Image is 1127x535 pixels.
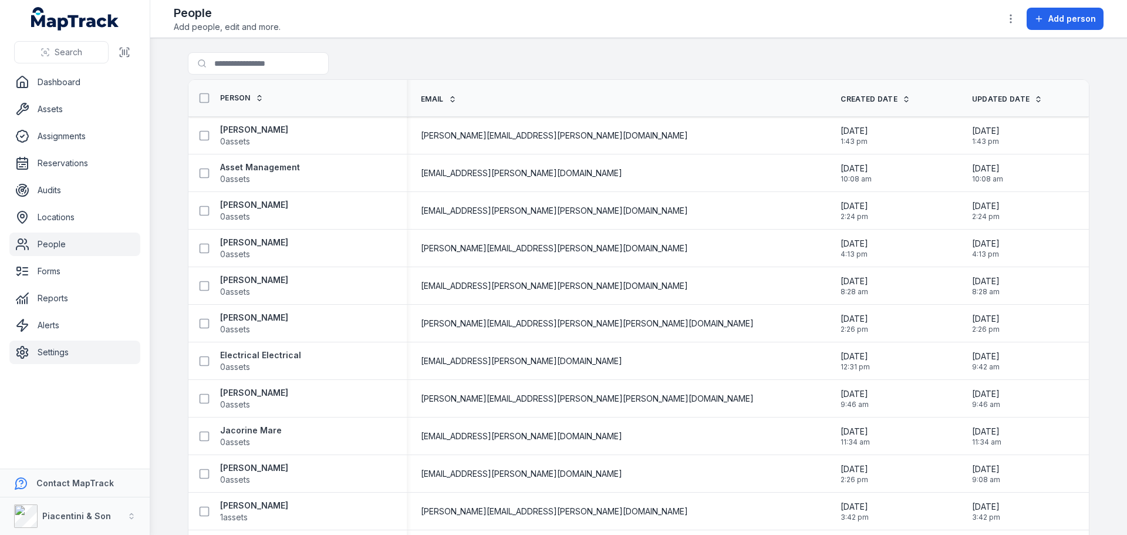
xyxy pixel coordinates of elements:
span: [DATE] [841,388,869,400]
strong: [PERSON_NAME] [220,199,288,211]
span: [EMAIL_ADDRESS][PERSON_NAME][PERSON_NAME][DOMAIN_NAME] [421,280,688,292]
a: MapTrack [31,7,119,31]
span: [DATE] [841,313,868,325]
span: [DATE] [841,351,870,362]
time: 06/12/2024, 3:42:40 pm [972,501,1000,522]
a: Reservations [9,152,140,175]
span: Person [220,93,251,103]
a: Audits [9,179,140,202]
span: [DATE] [972,388,1000,400]
time: 27/03/2025, 2:24:40 pm [841,200,868,221]
time: 29/07/2025, 12:31:06 pm [841,351,870,372]
span: 0 assets [220,173,250,185]
span: 2:24 pm [972,212,1000,221]
span: 1:43 pm [972,137,1000,146]
span: 3:42 pm [841,513,869,522]
span: 8:28 am [972,287,1000,297]
a: Jacorine Mare0assets [220,425,282,448]
span: 0 assets [220,324,250,335]
span: [EMAIL_ADDRESS][PERSON_NAME][DOMAIN_NAME] [421,167,622,179]
time: 06/12/2024, 3:42:40 pm [841,501,869,522]
button: Add person [1027,8,1104,30]
span: 12:31 pm [841,362,870,372]
a: [PERSON_NAME]0assets [220,237,288,260]
strong: Jacorine Mare [220,425,282,436]
time: 27/03/2025, 4:13:53 pm [841,238,868,259]
a: Locations [9,206,140,229]
strong: Piacentini & Son [42,511,111,521]
span: Email [421,95,444,104]
span: [DATE] [972,200,1000,212]
span: 0 assets [220,361,250,373]
span: [DATE] [841,275,868,287]
time: 17/07/2025, 9:08:25 am [972,463,1000,484]
span: [DATE] [841,238,868,250]
span: [DATE] [841,501,869,513]
span: 0 assets [220,286,250,298]
span: 0 assets [220,436,250,448]
span: [DATE] [841,200,868,212]
span: 9:08 am [972,475,1000,484]
h2: People [174,5,281,21]
strong: Electrical Electrical [220,349,301,361]
button: Search [14,41,109,63]
span: 11:34 am [841,438,870,447]
strong: [PERSON_NAME] [220,237,288,248]
span: [PERSON_NAME][EMAIL_ADDRESS][PERSON_NAME][PERSON_NAME][DOMAIN_NAME] [421,318,754,329]
span: Updated Date [972,95,1030,104]
time: 27/05/2025, 9:46:53 am [972,388,1000,409]
span: Add person [1048,13,1096,25]
time: 27/05/2025, 9:46:53 am [841,388,869,409]
a: People [9,233,140,256]
span: [DATE] [841,426,870,438]
strong: [PERSON_NAME] [220,500,288,512]
strong: Contact MapTrack [36,478,114,488]
span: Created Date [841,95,897,104]
time: 05/08/2025, 1:43:56 pm [841,125,868,146]
span: [EMAIL_ADDRESS][PERSON_NAME][DOMAIN_NAME] [421,468,622,480]
span: 2:26 pm [972,325,1000,334]
span: [EMAIL_ADDRESS][PERSON_NAME][PERSON_NAME][DOMAIN_NAME] [421,205,688,217]
span: [DATE] [972,426,1001,438]
span: 4:13 pm [972,250,1000,259]
time: 28/11/2024, 2:26:16 pm [972,313,1000,334]
time: 31/03/2025, 11:34:52 am [972,426,1001,447]
a: Reports [9,287,140,310]
time: 21/08/2025, 9:42:08 am [972,351,1000,372]
span: [PERSON_NAME][EMAIL_ADDRESS][PERSON_NAME][DOMAIN_NAME] [421,130,688,142]
span: [PERSON_NAME][EMAIL_ADDRESS][PERSON_NAME][DOMAIN_NAME] [421,506,688,517]
time: 05/08/2025, 8:28:45 am [972,275,1000,297]
span: 0 assets [220,211,250,223]
a: [PERSON_NAME]0assets [220,199,288,223]
time: 28/11/2024, 2:26:16 pm [841,313,868,334]
strong: [PERSON_NAME] [220,312,288,324]
span: 9:42 am [972,362,1000,372]
span: [DATE] [841,125,868,137]
span: 9:46 am [972,400,1000,409]
strong: Asset Management [220,161,300,173]
span: [PERSON_NAME][EMAIL_ADDRESS][PERSON_NAME][PERSON_NAME][DOMAIN_NAME] [421,393,754,405]
span: 1 assets [220,512,248,523]
a: [PERSON_NAME]1assets [220,500,288,523]
a: Assets [9,97,140,121]
a: Settings [9,341,140,364]
time: 27/03/2025, 2:24:40 pm [972,200,1000,221]
a: [PERSON_NAME]0assets [220,387,288,410]
a: Created Date [841,95,910,104]
span: 0 assets [220,248,250,260]
span: 2:24 pm [841,212,868,221]
span: 1:43 pm [841,137,868,146]
time: 05/08/2025, 1:43:56 pm [972,125,1000,146]
strong: [PERSON_NAME] [220,274,288,286]
span: 10:08 am [841,174,872,184]
a: Email [421,95,457,104]
span: 10:08 am [972,174,1003,184]
span: [DATE] [972,275,1000,287]
time: 06/05/2025, 10:08:10 am [972,163,1003,184]
span: 2:26 pm [841,475,868,484]
a: Updated Date [972,95,1043,104]
span: [DATE] [841,463,868,475]
a: [PERSON_NAME]0assets [220,312,288,335]
strong: [PERSON_NAME] [220,124,288,136]
a: [PERSON_NAME]0assets [220,124,288,147]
